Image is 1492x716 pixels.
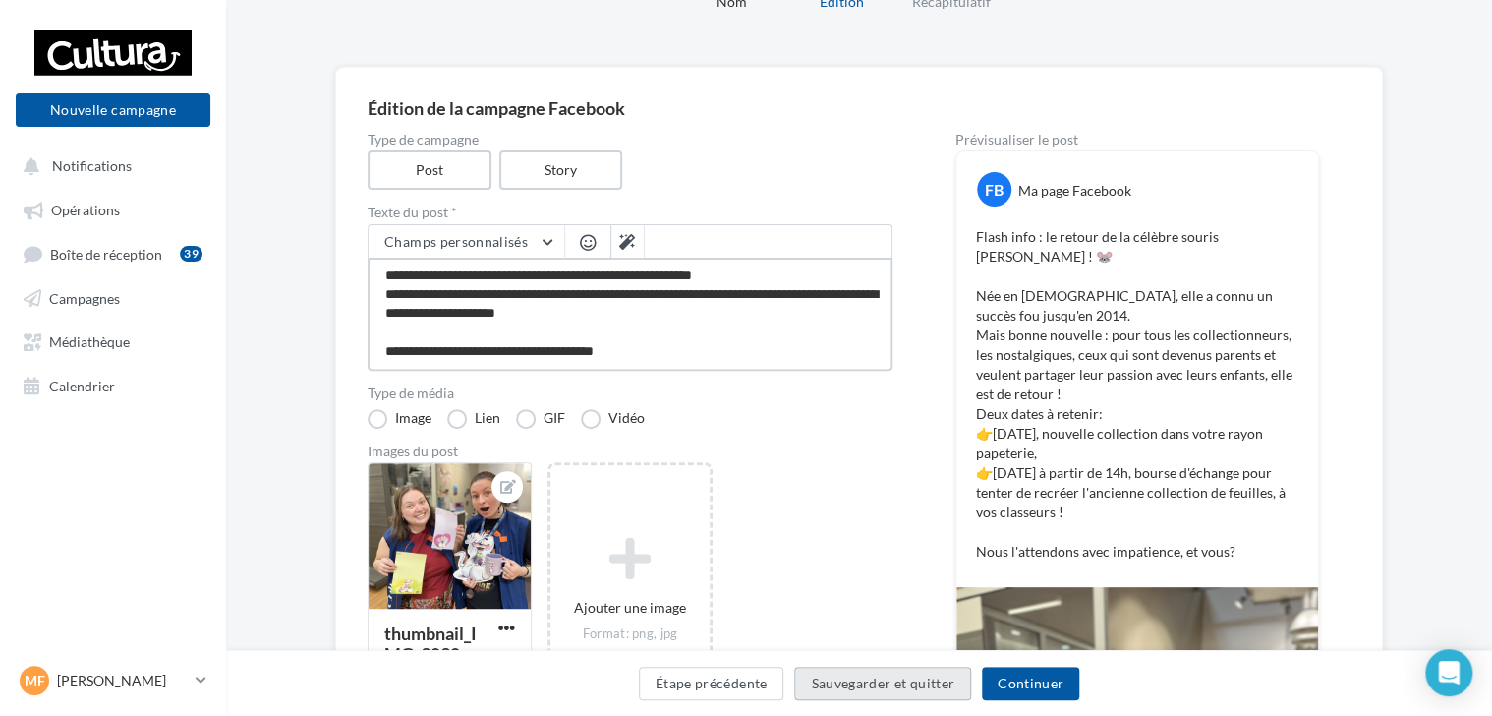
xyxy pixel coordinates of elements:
button: Sauvegarder et quitter [794,667,971,700]
button: Étape précédente [639,667,784,700]
span: Boîte de réception [50,245,162,262]
label: Story [499,150,623,190]
p: [PERSON_NAME] [57,671,188,690]
div: Open Intercom Messenger [1425,649,1472,696]
div: Images du post [368,445,892,458]
span: MF [25,671,45,690]
label: Post [368,150,491,190]
span: Champs personnalisés [384,233,528,250]
span: Campagnes [49,289,120,306]
label: Lien [447,409,500,429]
span: Médiathèque [49,333,130,350]
label: Type de campagne [368,133,892,147]
button: Continuer [982,667,1079,700]
span: Opérations [51,202,120,218]
span: Notifications [52,157,132,174]
label: GIF [516,409,565,429]
a: Boîte de réception39 [12,235,214,271]
button: Notifications [12,148,206,183]
a: Médiathèque [12,323,214,358]
label: Image [368,409,431,429]
p: Flash info : le retour de la célèbre souris [PERSON_NAME] ! 🐭 Née en [DEMOGRAPHIC_DATA], elle a c... [976,227,1298,562]
label: Type de média [368,387,892,400]
a: Campagnes [12,279,214,315]
span: Calendrier [49,377,115,393]
div: thumbnail_IMG_9090 [384,623,477,665]
a: MF [PERSON_NAME] [16,662,210,699]
div: FB [977,172,1011,207]
div: Prévisualiser le post [955,133,1319,147]
div: Édition de la campagne Facebook [368,99,1350,117]
a: Opérations [12,191,214,226]
a: Calendrier [12,367,214,402]
label: Vidéo [581,409,645,429]
div: Ma page Facebook [1018,181,1131,201]
label: Texte du post * [368,206,892,219]
button: Champs personnalisés [369,225,564,259]
button: Nouvelle campagne [16,93,210,127]
div: 39 [180,246,202,262]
